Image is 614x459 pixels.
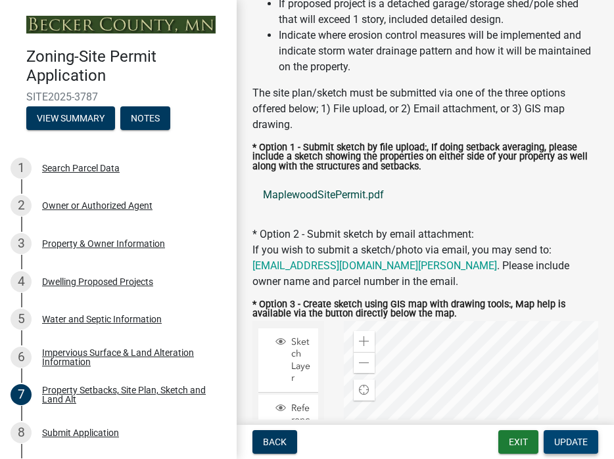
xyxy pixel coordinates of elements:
button: Update [544,430,598,454]
span: Sketch Layer [288,336,314,384]
div: Impervious Surface & Land Alteration Information [42,348,216,366]
div: 6 [11,347,32,368]
li: Sketch Layer [258,328,318,393]
button: View Summary [26,106,115,130]
div: 7 [11,384,32,405]
div: 3 [11,233,32,254]
span: Update [554,437,588,447]
button: Back [252,430,297,454]
div: Property Setbacks, Site Plan, Sketch and Land Alt [42,385,216,404]
div: 5 [11,309,32,330]
div: Zoom out [354,352,375,373]
wm-modal-confirm: Summary [26,114,115,124]
span: Back [263,437,287,447]
span: If you wish to submit a sketch/photo via email, you may send to: . Please include owner name and ... [252,244,569,288]
div: Dwelling Proposed Projects [42,277,153,286]
div: * Option 2 - Submit sketch by email attachment: [252,227,598,290]
div: Sketch Layer [273,336,314,384]
div: 2 [11,195,32,216]
div: Property & Owner Information [42,239,165,248]
label: * Option 1 - Submit sketch by file upload:, If doing setback averaging, please include a sketch s... [252,143,598,171]
div: Submit Application [42,428,119,437]
button: Notes [120,106,170,130]
div: Zoom in [354,331,375,352]
li: Indicate where erosion control measures will be implemented and indicate storm water drainage pat... [279,28,598,75]
wm-modal-confirm: Notes [120,114,170,124]
span: SITE2025-3787 [26,91,210,103]
a: [EMAIL_ADDRESS][DOMAIN_NAME][PERSON_NAME] [252,259,497,272]
div: Search Parcel Data [42,164,120,173]
div: 1 [11,158,32,179]
h4: Zoning-Site Permit Application [26,47,226,85]
div: 8 [11,422,32,443]
div: 4 [11,271,32,292]
div: Water and Septic Information [42,315,162,324]
label: * Option 3 - Create sketch using GIS map with drawing tools:, Map help is available via the butto... [252,300,598,319]
button: Exit [498,430,538,454]
a: MaplewoodSitePermit.pdf [252,179,598,211]
div: Find my location [354,380,375,401]
div: Owner or Authorized Agent [42,201,153,210]
div: The site plan/sketch must be submitted via one of the three options offered below; 1) File upload... [252,85,598,133]
img: Becker County, Minnesota [26,16,216,33]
